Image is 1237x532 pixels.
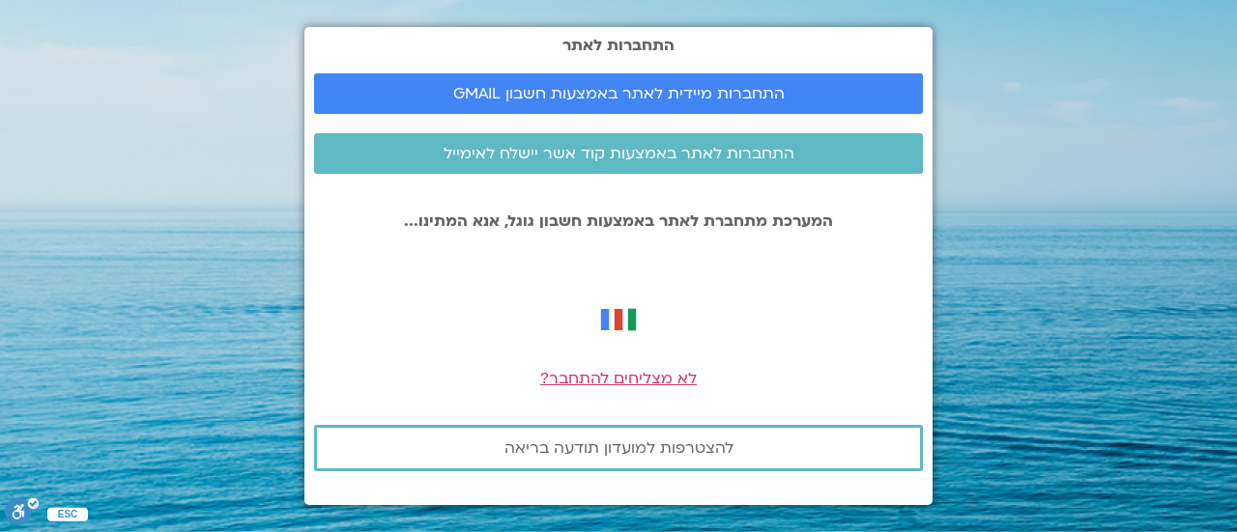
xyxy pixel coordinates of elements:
span: התחברות לאתר באמצעות קוד אשר יישלח לאימייל [444,145,794,162]
a: להצטרפות למועדון תודעה בריאה [314,425,923,471]
a: התחברות לאתר באמצעות קוד אשר יישלח לאימייל [314,133,923,174]
h2: התחברות לאתר [314,37,923,54]
span: להצטרפות למועדון תודעה בריאה [504,439,734,457]
a: התחברות מיידית לאתר באמצעות חשבון GMAIL [314,73,923,114]
a: לא מצליחים להתחבר? [540,368,697,389]
p: המערכת מתחברת לאתר באמצעות חשבון גוגל, אנא המתינו... [314,212,923,230]
span: התחברות מיידית לאתר באמצעות חשבון GMAIL [453,85,785,102]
